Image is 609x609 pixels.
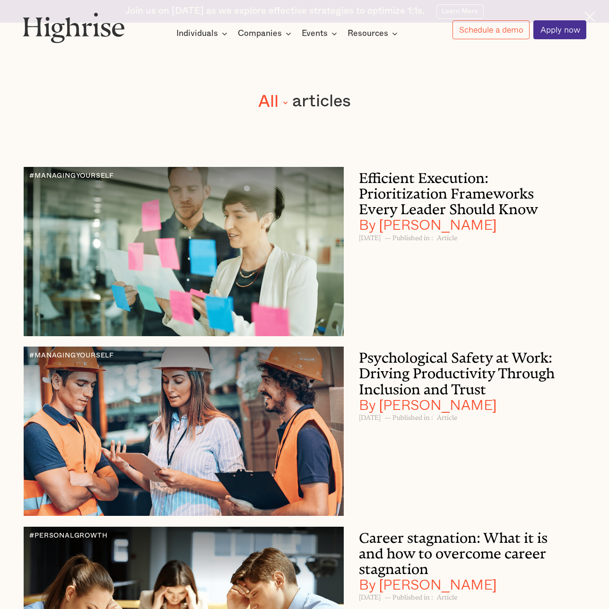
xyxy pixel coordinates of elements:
div: Individuals [176,28,218,39]
span: By [PERSON_NAME] [359,393,497,416]
h6: — Published in : [384,592,433,600]
a: Apply now [533,20,586,39]
div: Companies [238,28,282,39]
div: Events [302,28,340,39]
h3: Efficient Execution: Prioritization Frameworks Every Leader Should Know [359,167,563,233]
div: #PERSONALGROWTH [29,532,107,540]
h6: Article [437,233,457,241]
h6: — Published in : [384,412,433,420]
div: Resources [348,28,400,39]
div: Individuals [176,28,230,39]
h6: Article [437,412,457,420]
div: Events [302,28,328,39]
form: filter [258,91,351,112]
h3: Career stagnation: What it is and how to overcome career stagnation [359,527,563,592]
a: Schedule a demo [452,20,530,39]
div: #MANAGINGYOURSELF [29,352,114,360]
h6: [DATE] [359,233,381,241]
a: Visual representation of prioritization frameworks for effective decision-making and task managem... [24,167,585,336]
h6: — Published in : [384,233,433,241]
span: By [PERSON_NAME] [359,213,497,235]
div: Companies [238,28,294,39]
img: Highrise logo [23,12,124,43]
div: Resources [348,28,388,39]
span: By [PERSON_NAME] [359,573,497,595]
h6: [DATE] [359,412,381,420]
h6: Article [437,592,457,600]
a: Team members collaborating in an open and supportive office environment, reflecting psychological... [24,347,585,516]
h6: [DATE] [359,592,381,600]
div: #MANAGINGYOURSELF [29,173,114,180]
h3: Psychological Safety at Work: Driving Productivity Through Inclusion and Trust [359,347,563,412]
